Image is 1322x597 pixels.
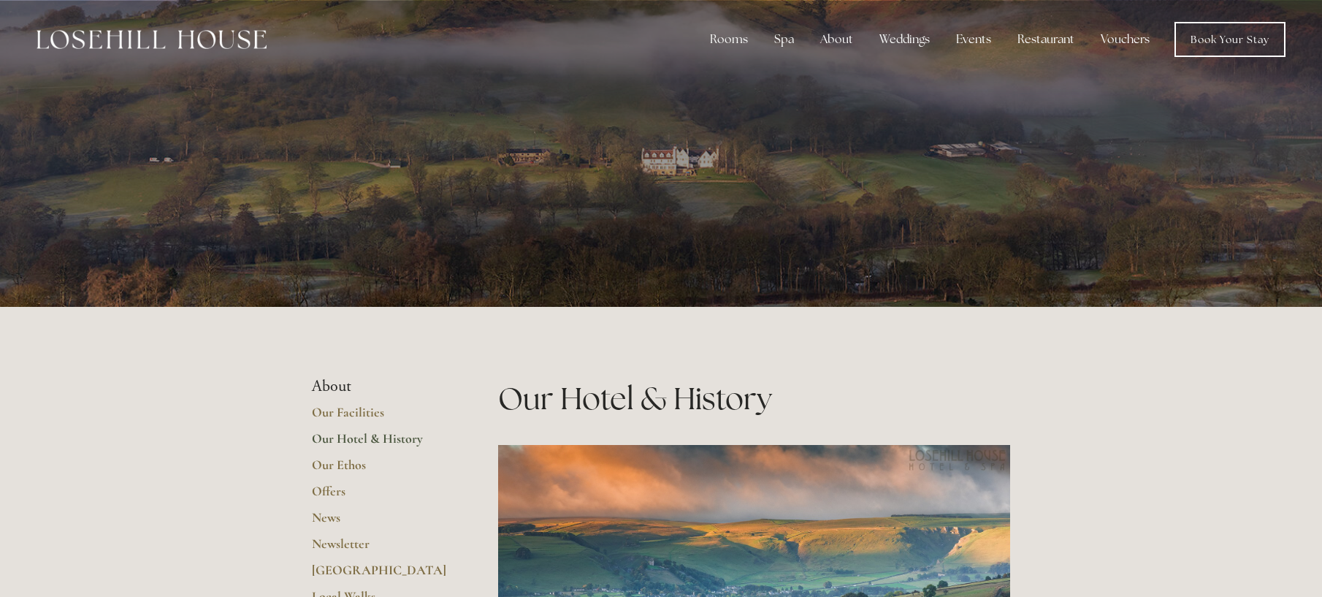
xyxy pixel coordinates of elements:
[809,25,865,54] div: About
[312,377,451,396] li: About
[312,404,451,430] a: Our Facilities
[498,377,1010,420] h1: Our Hotel & History
[944,25,1003,54] div: Events
[763,25,806,54] div: Spa
[312,562,451,588] a: [GEOGRAPHIC_DATA]
[37,30,267,49] img: Losehill House
[1006,25,1086,54] div: Restaurant
[1089,25,1161,54] a: Vouchers
[1174,22,1285,57] a: Book Your Stay
[312,483,451,509] a: Offers
[312,536,451,562] a: Newsletter
[312,509,451,536] a: News
[312,457,451,483] a: Our Ethos
[312,430,451,457] a: Our Hotel & History
[698,25,760,54] div: Rooms
[868,25,941,54] div: Weddings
